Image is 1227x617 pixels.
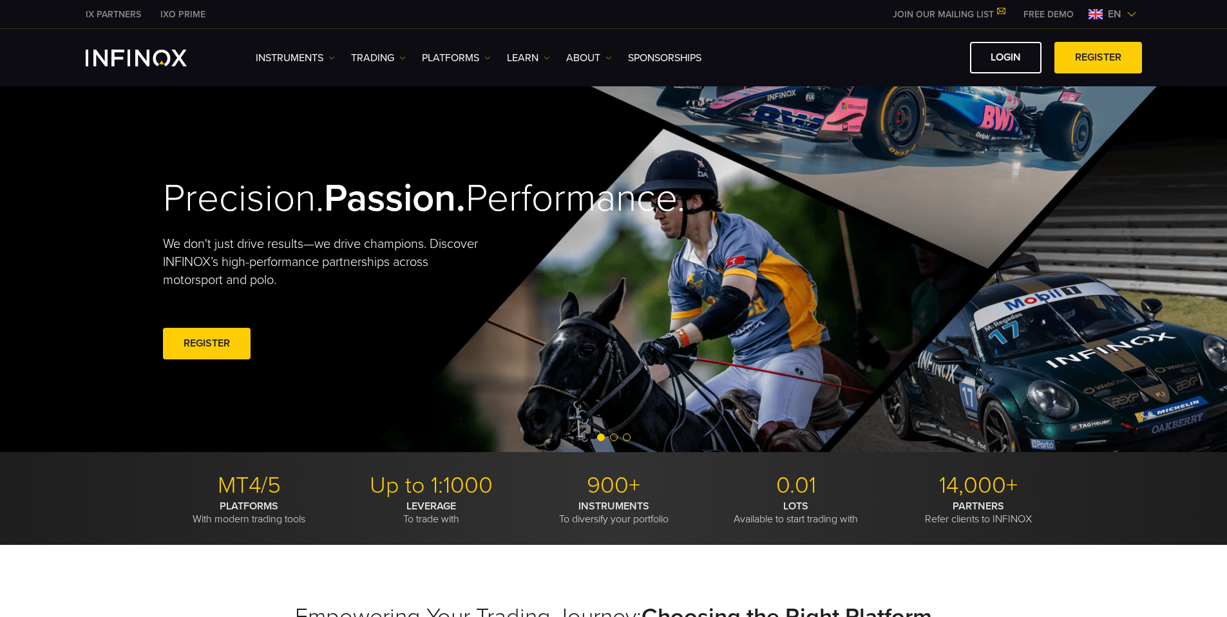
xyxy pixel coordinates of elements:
[710,471,882,500] p: 0.01
[163,471,336,500] p: MT4/5
[953,500,1004,513] strong: PARTNERS
[324,175,466,222] strong: Passion.
[351,50,406,66] a: TRADING
[610,433,618,441] span: Go to slide 2
[528,471,700,500] p: 900+
[86,50,217,66] a: INFINOX Logo
[406,500,456,513] strong: LEVERAGE
[1103,6,1127,22] span: en
[220,500,278,513] strong: PLATFORMS
[256,50,335,66] a: Instruments
[163,235,488,289] p: We don't just drive results—we drive champions. Discover INFINOX’s high-performance partnerships ...
[892,471,1065,500] p: 14,000+
[578,500,649,513] strong: INSTRUMENTS
[597,433,605,441] span: Go to slide 1
[507,50,550,66] a: Learn
[566,50,612,66] a: ABOUT
[163,175,569,222] h2: Precision. Performance.
[345,471,518,500] p: Up to 1:1000
[1054,42,1142,73] a: REGISTER
[883,9,1014,20] a: JOIN OUR MAILING LIST
[892,500,1065,526] p: Refer clients to INFINOX
[422,50,491,66] a: PLATFORMS
[623,433,631,441] span: Go to slide 3
[345,500,518,526] p: To trade with
[76,8,151,21] a: INFINOX
[783,500,808,513] strong: LOTS
[528,500,700,526] p: To diversify your portfolio
[1014,8,1083,21] a: INFINOX MENU
[163,500,336,526] p: With modern trading tools
[710,500,882,526] p: Available to start trading with
[163,328,251,359] a: REGISTER
[628,50,701,66] a: SPONSORSHIPS
[970,42,1042,73] a: LOGIN
[151,8,215,21] a: INFINOX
